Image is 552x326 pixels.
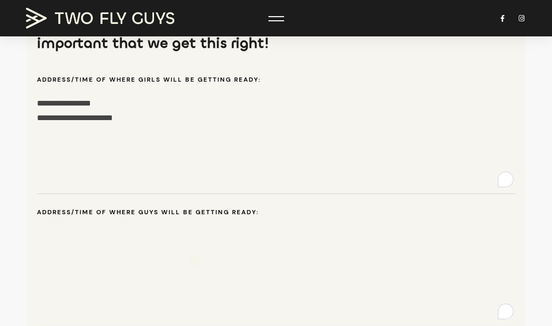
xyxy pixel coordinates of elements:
[26,8,174,29] img: TWO FLY GUYS MEDIA
[37,207,516,218] h6: Address/Time of where guys will be getting ready:
[37,74,516,85] h6: Address/Time of where girls will be getting ready:
[37,90,516,194] textarea: To enrich screen reader interactions, please activate Accessibility in Grammarly extension settings
[37,222,516,326] textarea: To enrich screen reader interactions, please activate Accessibility in Grammarly extension settings
[26,8,182,29] a: TWO FLY GUYS MEDIA TWO FLY GUYS MEDIA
